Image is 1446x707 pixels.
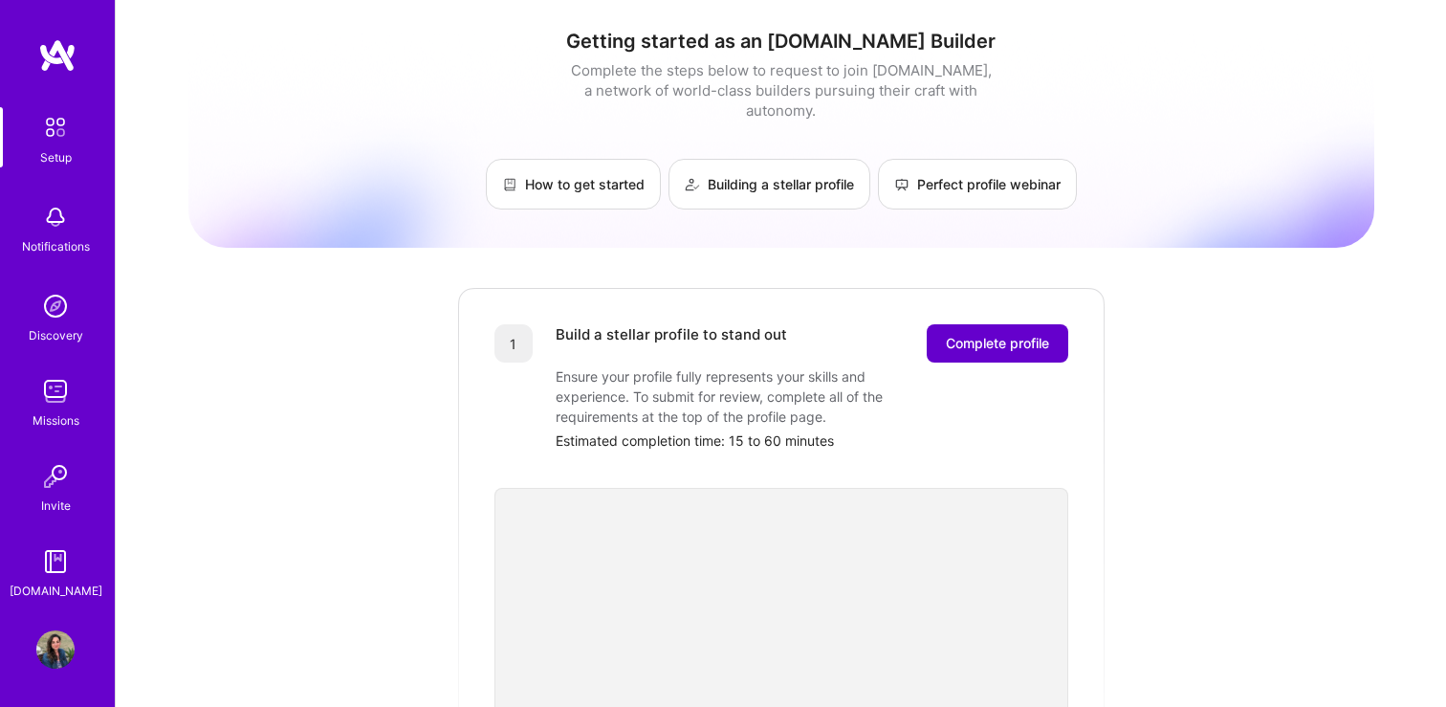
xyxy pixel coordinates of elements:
img: setup [35,107,76,147]
img: teamwork [36,372,75,410]
img: bell [36,198,75,236]
div: Missions [33,410,79,431]
div: [DOMAIN_NAME] [10,581,102,601]
div: 1 [494,324,533,363]
a: Building a stellar profile [668,159,870,210]
div: Notifications [22,236,90,256]
img: logo [38,38,77,73]
img: Building a stellar profile [685,177,700,192]
img: Invite [36,457,75,496]
a: How to get started [486,159,661,210]
img: discovery [36,287,75,325]
div: Ensure your profile fully represents your skills and experience. To submit for review, complete a... [556,366,938,427]
div: Discovery [29,325,83,345]
span: Complete profile [946,334,1049,353]
div: Setup [40,147,72,167]
div: Complete the steps below to request to join [DOMAIN_NAME], a network of world-class builders purs... [566,60,997,121]
div: Invite [41,496,71,516]
h1: Getting started as an [DOMAIN_NAME] Builder [188,30,1374,53]
div: Build a stellar profile to stand out [556,324,787,363]
img: guide book [36,542,75,581]
img: Perfect profile webinar [894,177,909,192]
a: Perfect profile webinar [878,159,1077,210]
div: Estimated completion time: 15 to 60 minutes [556,431,1068,451]
img: How to get started [502,177,517,192]
img: User Avatar [36,630,75,669]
